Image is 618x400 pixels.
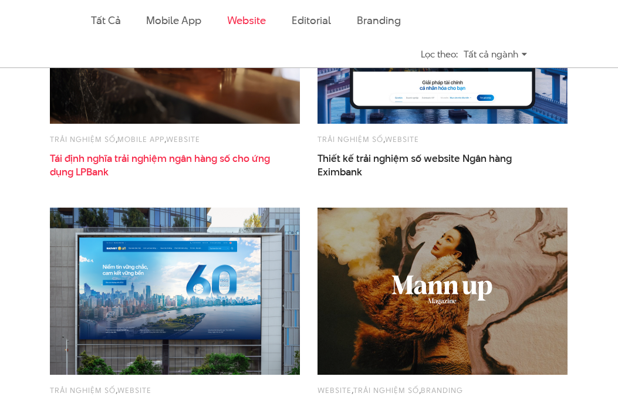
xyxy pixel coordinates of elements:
span: dụng LPBank [50,165,109,179]
div: Lọc theo: [421,44,458,65]
a: Branding [357,13,400,28]
a: Website [318,385,352,395]
a: Trải nghiệm số [50,385,116,395]
a: Trải nghiệm số [318,134,383,144]
a: Website [227,13,266,28]
a: Tái định nghĩa trải nghiệm ngân hàng số cho ứngdụng LPBank [50,152,285,179]
a: Website [385,134,419,144]
div: , [50,384,300,396]
a: Website [166,134,200,144]
img: website Mann up [318,208,568,375]
div: Tất cả ngành [464,44,527,65]
img: BaoViet 60 năm [50,208,300,375]
a: Thiết kế trải nghiệm số website Ngân hàngEximbank [318,152,552,179]
a: Editorial [292,13,331,28]
a: Website [117,385,151,395]
a: Trải nghiệm số [50,134,116,144]
a: Tất cả [91,13,120,28]
span: Tái định nghĩa trải nghiệm ngân hàng số cho ứng [50,152,285,179]
a: Branding [421,385,463,395]
a: Mobile app [146,13,201,28]
div: , , [318,384,568,396]
div: , [318,133,568,145]
span: Eximbank [318,165,362,179]
a: Mobile app [117,134,164,144]
span: Thiết kế trải nghiệm số website Ngân hàng [318,152,552,179]
div: , , [50,133,300,145]
a: Trải nghiệm số [353,385,419,395]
